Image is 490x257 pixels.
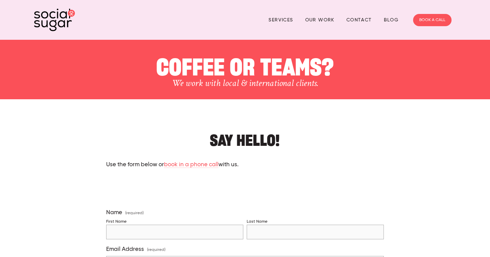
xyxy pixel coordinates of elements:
[34,8,75,31] img: SocialSugar
[413,14,452,26] a: BOOK A CALL
[305,15,334,25] a: Our Work
[147,245,165,255] span: (required)
[106,126,383,147] h2: Say hello!
[268,15,293,25] a: Services
[247,219,267,224] div: Last Name
[63,50,427,78] h1: COFFEE OR TEAMS?
[63,78,427,89] h3: We work with local & international clients.
[106,219,127,224] div: First Name
[106,246,144,253] span: Email Address
[164,162,218,168] a: book in a phone call
[125,211,144,215] span: (required)
[346,15,372,25] a: Contact
[384,15,399,25] a: Blog
[106,209,122,216] span: Name
[106,160,383,169] p: Use the form below or with us.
